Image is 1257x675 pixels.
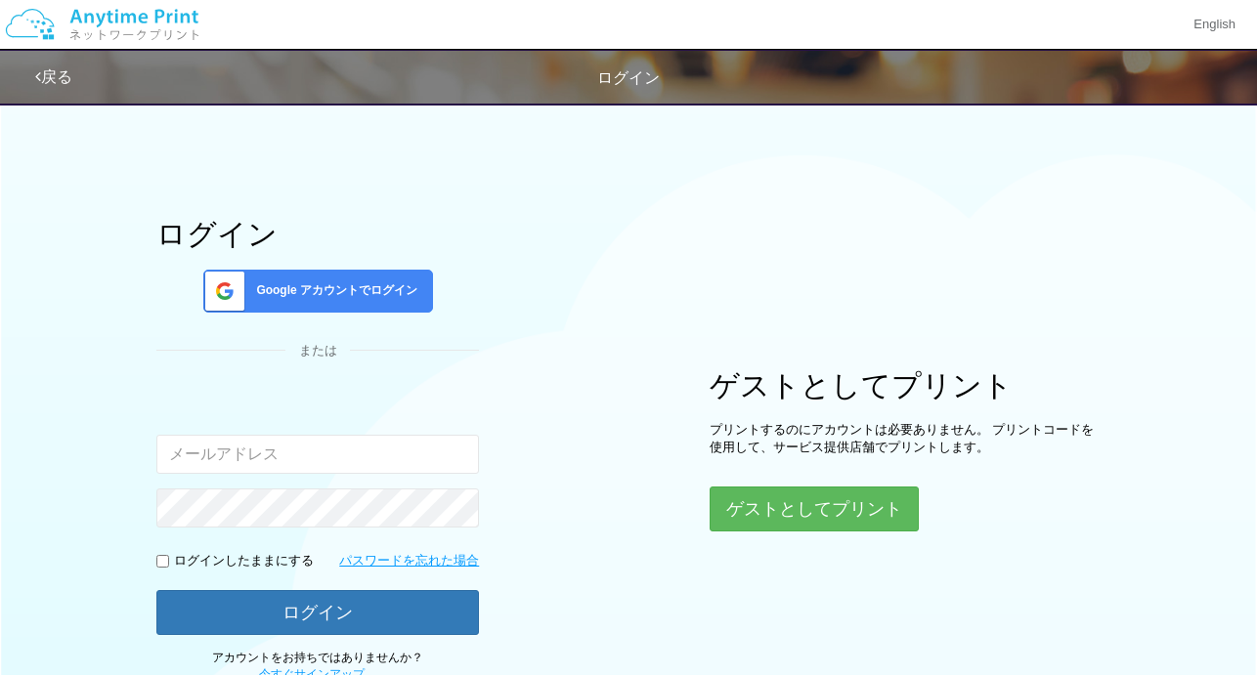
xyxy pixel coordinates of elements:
[156,342,479,360] div: または
[710,486,919,531] button: ゲストとしてプリント
[35,68,72,85] a: 戻る
[174,552,314,570] p: ログインしたままにする
[156,435,479,474] input: メールアドレス
[710,421,1101,457] p: プリントするのにアカウントは必要ありません。 プリントコードを使用して、サービス提供店舗でプリントします。
[156,218,479,250] h1: ログイン
[156,590,479,635] button: ログイン
[248,282,417,299] span: Google アカウントでログイン
[339,552,479,570] a: パスワードを忘れた場合
[710,369,1101,401] h1: ゲストとしてプリント
[597,69,660,86] span: ログイン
